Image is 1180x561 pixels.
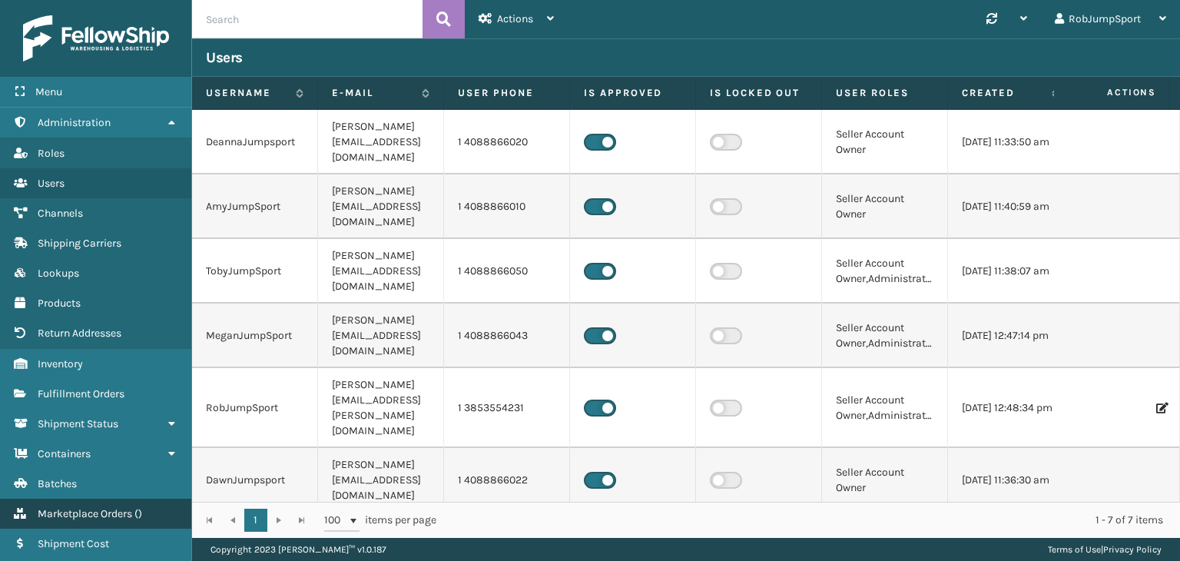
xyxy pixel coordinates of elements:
span: 100 [324,513,347,528]
td: AmyJumpSport [192,174,318,239]
td: Seller Account Owner,Administrators [822,239,948,304]
span: Shipment Status [38,417,118,430]
td: [PERSON_NAME][EMAIL_ADDRESS][PERSON_NAME][DOMAIN_NAME] [318,368,444,448]
td: 1 4088866010 [444,174,570,239]
span: Marketplace Orders [38,507,132,520]
div: | [1048,538,1162,561]
span: Products [38,297,81,310]
i: Edit [1156,403,1165,413]
img: logo [23,15,169,61]
td: [DATE] 11:36:30 am [948,448,1074,513]
label: Is Locked Out [710,86,807,100]
h3: Users [206,48,243,67]
span: Shipping Carriers [38,237,121,250]
td: TobyJumpSport [192,239,318,304]
td: 1 3853554231 [444,368,570,448]
span: Users [38,177,65,190]
span: Actions [497,12,533,25]
label: Created [962,86,1044,100]
td: DeannaJumpsport [192,110,318,174]
td: [DATE] 11:38:07 am [948,239,1074,304]
a: 1 [244,509,267,532]
span: ( ) [134,507,142,520]
td: 1 4088866050 [444,239,570,304]
a: Terms of Use [1048,544,1101,555]
span: Roles [38,147,65,160]
td: Seller Account Owner,Administrators [822,304,948,368]
td: [DATE] 11:40:59 am [948,174,1074,239]
span: Lookups [38,267,79,280]
td: 1 4088866022 [444,448,570,513]
td: RobJumpSport [192,368,318,448]
span: Return Addresses [38,327,121,340]
label: Username [206,86,288,100]
td: [PERSON_NAME][EMAIL_ADDRESS][DOMAIN_NAME] [318,239,444,304]
td: MeganJumpSport [192,304,318,368]
span: Menu [35,85,62,98]
td: Seller Account Owner [822,448,948,513]
span: Batches [38,477,77,490]
td: [DATE] 12:47:14 pm [948,304,1074,368]
label: E-mail [332,86,414,100]
td: DawnJumpsport [192,448,318,513]
td: Seller Account Owner [822,174,948,239]
td: Seller Account Owner [822,110,948,174]
span: Fulfillment Orders [38,387,124,400]
span: Shipment Cost [38,537,109,550]
span: Containers [38,447,91,460]
td: [DATE] 12:48:34 pm [948,368,1074,448]
a: Privacy Policy [1103,544,1162,555]
div: 1 - 7 of 7 items [458,513,1163,528]
span: Channels [38,207,83,220]
td: [PERSON_NAME][EMAIL_ADDRESS][DOMAIN_NAME] [318,304,444,368]
span: Administration [38,116,111,129]
td: [PERSON_NAME][EMAIL_ADDRESS][DOMAIN_NAME] [318,110,444,174]
label: Is Approved [584,86,681,100]
label: User Roles [836,86,933,100]
td: 1 4088866043 [444,304,570,368]
span: items per page [324,509,436,532]
td: [PERSON_NAME][EMAIL_ADDRESS][DOMAIN_NAME] [318,448,444,513]
td: Seller Account Owner,Administrators [822,368,948,448]
label: User phone [458,86,555,100]
p: Copyright 2023 [PERSON_NAME]™ v 1.0.187 [210,538,386,561]
span: Inventory [38,357,83,370]
td: [PERSON_NAME][EMAIL_ADDRESS][DOMAIN_NAME] [318,174,444,239]
td: 1 4088866020 [444,110,570,174]
span: Actions [1059,80,1165,105]
td: [DATE] 11:33:50 am [948,110,1074,174]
